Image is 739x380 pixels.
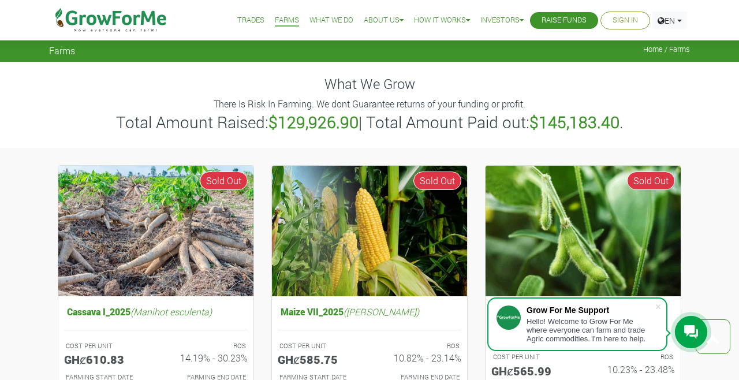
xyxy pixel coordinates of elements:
[414,14,470,27] a: How it Works
[344,306,419,318] i: ([PERSON_NAME])
[49,76,690,92] h4: What We Grow
[527,306,655,315] div: Grow For Me Support
[364,14,404,27] a: About Us
[66,341,145,351] p: COST PER UNIT
[380,341,460,351] p: ROS
[652,12,687,29] a: EN
[237,14,264,27] a: Trades
[480,14,524,27] a: Investors
[64,303,248,320] h5: Cassava I_2025
[165,352,248,363] h6: 14.19% - 30.23%
[309,14,353,27] a: What We Do
[279,341,359,351] p: COST PER UNIT
[278,303,461,320] h5: Maize VII_2025
[275,14,299,27] a: Farms
[49,45,75,56] span: Farms
[529,111,619,133] b: $145,183.40
[527,317,655,343] div: Hello! Welcome to Grow For Me where everyone can farm and trade Agric commodities. I'm here to help.
[130,306,212,318] i: (Manihot esculenta)
[542,14,587,27] a: Raise Funds
[64,352,147,366] h5: GHȼ610.83
[278,352,361,366] h5: GHȼ585.75
[491,364,574,378] h5: GHȼ565.99
[378,352,461,363] h6: 10.82% - 23.14%
[613,14,638,27] a: Sign In
[413,172,461,190] span: Sold Out
[486,166,681,297] img: growforme image
[643,45,690,54] span: Home / Farms
[592,364,675,375] h6: 10.23% - 23.48%
[272,166,467,297] img: growforme image
[166,341,246,351] p: ROS
[268,111,359,133] b: $129,926.90
[627,172,675,190] span: Sold Out
[58,166,253,297] img: growforme image
[51,97,688,111] p: There Is Risk In Farming. We dont Guarantee returns of your funding or profit.
[200,172,248,190] span: Sold Out
[493,352,573,362] p: COST PER UNIT
[51,113,688,132] h3: Total Amount Raised: | Total Amount Paid out: .
[594,352,673,362] p: ROS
